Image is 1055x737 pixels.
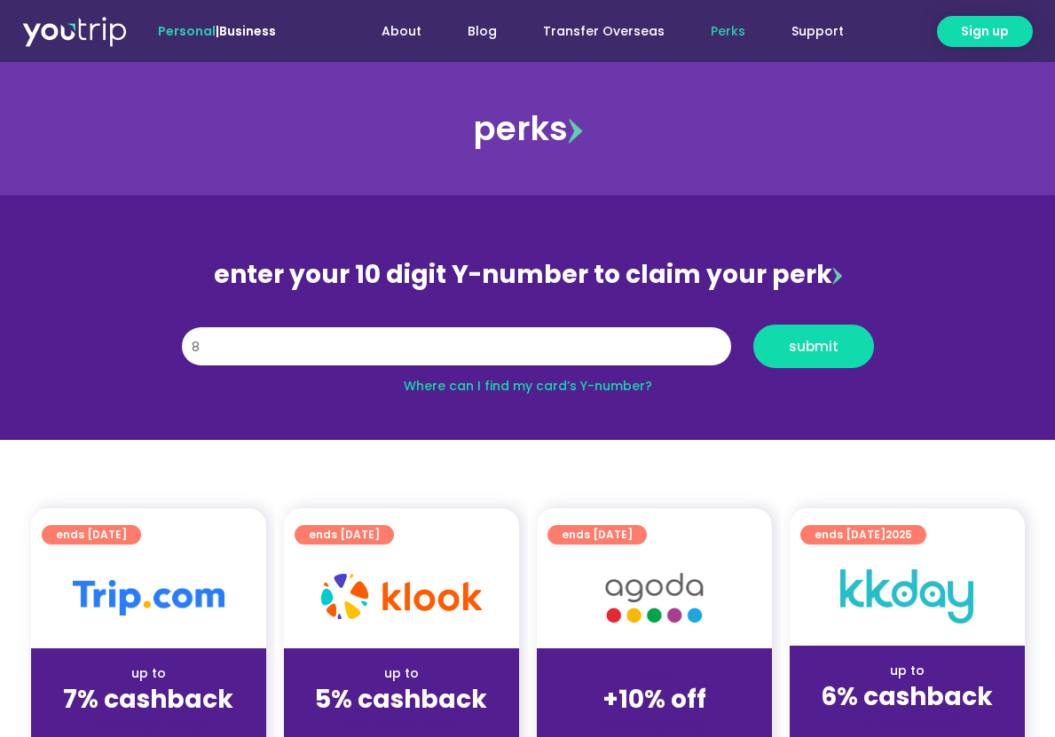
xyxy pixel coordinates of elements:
a: ends [DATE]2025 [800,525,926,545]
a: Support [768,15,867,48]
a: Transfer Overseas [520,15,688,48]
div: up to [298,664,505,683]
a: Business [219,22,276,40]
span: ends [DATE] [56,525,127,545]
strong: 7% cashback [63,682,233,717]
a: ends [DATE] [42,525,141,545]
span: ends [DATE] [562,525,633,545]
span: Sign up [961,22,1009,41]
span: Personal [158,22,216,40]
strong: +10% off [602,682,706,717]
nav: Menu [324,15,867,48]
span: ends [DATE] [815,525,912,545]
div: enter your 10 digit Y-number to claim your perk [173,252,883,298]
div: (for stays only) [804,713,1011,732]
span: up to [638,664,671,682]
div: (for stays only) [551,716,758,734]
a: Blog [445,15,520,48]
a: Sign up [937,16,1033,47]
a: About [358,15,445,48]
a: Perks [688,15,768,48]
a: Where can I find my card’s Y-number? [404,377,652,395]
a: ends [DATE] [547,525,647,545]
form: Y Number [182,325,874,381]
strong: 5% cashback [315,682,487,717]
div: (for stays only) [298,716,505,734]
strong: 6% cashback [821,679,993,714]
div: up to [45,664,252,683]
button: submit [753,325,874,368]
input: 10 digit Y-number (e.g. 8123456789) [182,327,731,366]
span: | [158,22,276,40]
span: submit [789,340,838,353]
a: ends [DATE] [295,525,394,545]
div: up to [804,662,1011,680]
span: 2025 [886,527,912,542]
span: ends [DATE] [309,525,380,545]
div: (for stays only) [45,716,252,734]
